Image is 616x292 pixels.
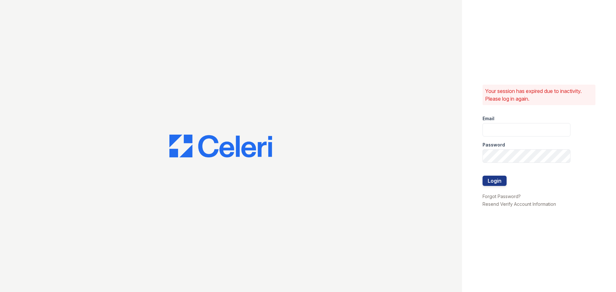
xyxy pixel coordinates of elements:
label: Email [483,115,494,122]
button: Login [483,176,507,186]
a: Forgot Password? [483,194,521,199]
label: Password [483,142,505,148]
img: CE_Logo_Blue-a8612792a0a2168367f1c8372b55b34899dd931a85d93a1a3d3e32e68fde9ad4.png [169,135,272,158]
p: Your session has expired due to inactivity. Please log in again. [485,87,593,103]
a: Resend Verify Account Information [483,201,556,207]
